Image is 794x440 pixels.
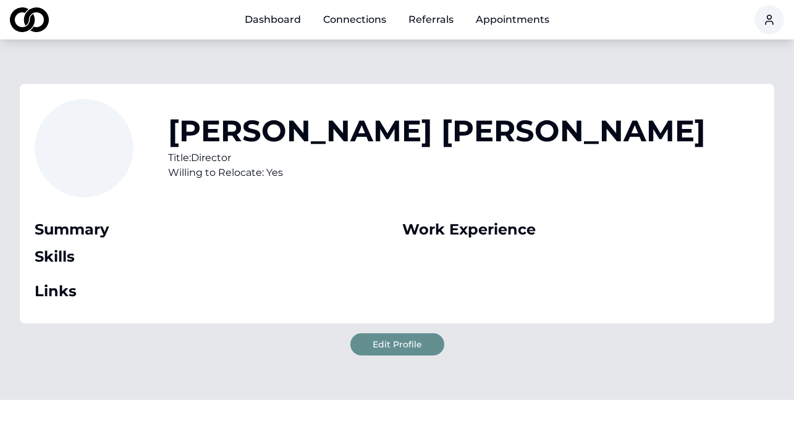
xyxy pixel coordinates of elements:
div: Title: Director [168,151,706,165]
a: Connections [313,7,396,32]
div: Willing to Relocate: Yes [168,165,706,180]
h1: [PERSON_NAME] [PERSON_NAME] [168,116,706,146]
img: logo [10,7,49,32]
div: Links [35,281,392,301]
a: Referrals [399,7,463,32]
nav: Main [235,7,559,32]
a: Dashboard [235,7,311,32]
button: Edit Profile [350,333,444,355]
a: Appointments [466,7,559,32]
div: Skills [35,247,392,267]
div: Work Experience [402,220,760,239]
div: Summary [35,220,392,239]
